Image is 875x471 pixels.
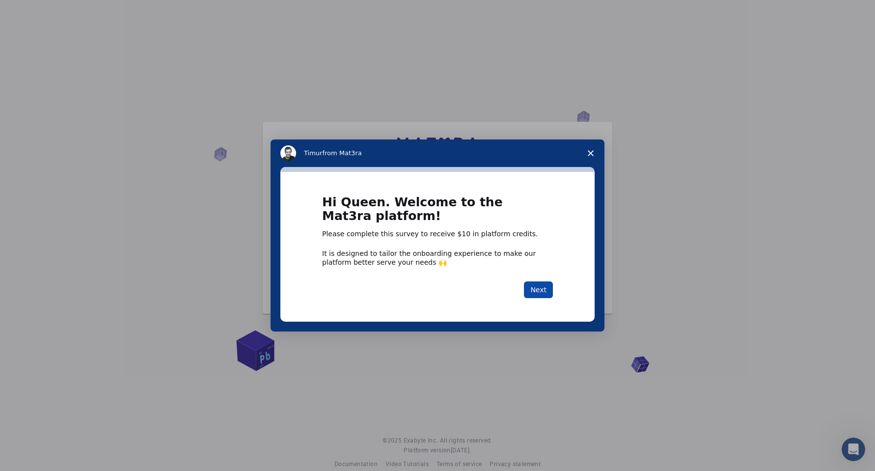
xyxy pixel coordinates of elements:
h1: Hi Queen. Welcome to the Mat3ra platform! [322,195,553,229]
div: Please complete this survey to receive $10 in platform credits. [322,229,553,239]
span: from Mat3ra [322,149,361,157]
div: It is designed to tailor the onboarding experience to make our platform better serve your needs 🙌 [322,249,553,267]
button: Next [524,281,553,298]
span: Close survey [577,139,604,167]
span: Support [21,7,56,16]
span: Timur [304,149,322,157]
img: Profile image for Timur [280,145,296,161]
